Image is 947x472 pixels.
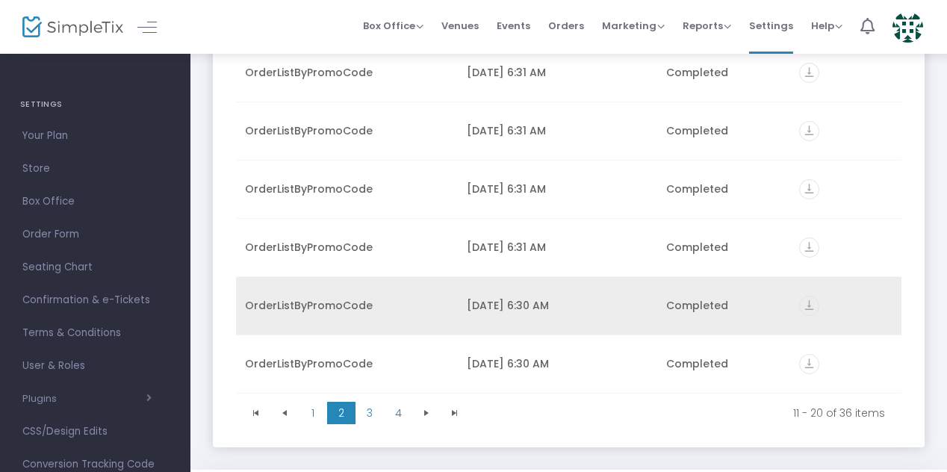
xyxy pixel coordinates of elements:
[242,402,270,424] span: Go to the first page
[420,407,432,419] span: Go to the next page
[22,159,168,178] span: Store
[467,356,648,371] div: 8/11/2025 6:30 AM
[22,258,168,277] span: Seating Chart
[666,356,781,371] div: Completed
[299,402,327,424] span: Page 1
[245,356,449,371] div: OrderListByPromoCode
[799,242,819,257] a: vertical_align_bottom
[799,296,892,316] div: https://go.SimpleTix.com/8eqbb
[250,407,262,419] span: Go to the first page
[799,296,819,316] i: vertical_align_bottom
[245,123,449,138] div: OrderListByPromoCode
[467,123,648,138] div: 8/11/2025 6:31 AM
[22,422,168,441] span: CSS/Design Edits
[683,19,731,33] span: Reports
[799,67,819,82] a: vertical_align_bottom
[279,407,291,419] span: Go to the previous page
[384,402,412,424] span: Page 4
[799,63,819,83] i: vertical_align_bottom
[22,291,168,310] span: Confirmation & e-Tickets
[666,298,781,313] div: Completed
[467,181,648,196] div: 8/11/2025 6:31 AM
[245,298,449,313] div: OrderListByPromoCode
[22,393,152,405] button: Plugins
[441,7,479,45] span: Venues
[799,237,892,258] div: https://go.SimpleTix.com/ax3kk
[245,181,449,196] div: OrderListByPromoCode
[270,402,299,424] span: Go to the previous page
[479,406,885,420] kendo-pager-info: 11 - 20 of 36 items
[22,356,168,376] span: User & Roles
[799,354,892,374] div: https://go.SimpleTix.com/lur1y
[497,7,530,45] span: Events
[245,65,449,80] div: OrderListByPromoCode
[799,354,819,374] i: vertical_align_bottom
[666,123,781,138] div: Completed
[666,65,781,80] div: Completed
[363,19,423,33] span: Box Office
[799,237,819,258] i: vertical_align_bottom
[327,402,355,424] span: Page 2
[799,179,819,199] i: vertical_align_bottom
[449,407,461,419] span: Go to the last page
[22,323,168,343] span: Terms & Conditions
[799,63,892,83] div: https://go.SimpleTix.com/y37kg
[412,402,441,424] span: Go to the next page
[467,240,648,255] div: 8/11/2025 6:31 AM
[799,184,819,199] a: vertical_align_bottom
[20,90,170,119] h4: SETTINGS
[666,181,781,196] div: Completed
[22,192,168,211] span: Box Office
[355,402,384,424] span: Page 3
[799,121,892,141] div: https://go.SimpleTix.com/5itm6
[548,7,584,45] span: Orders
[749,7,793,45] span: Settings
[441,402,469,424] span: Go to the last page
[467,65,648,80] div: 8/11/2025 6:31 AM
[245,240,449,255] div: OrderListByPromoCode
[22,126,168,146] span: Your Plan
[811,19,842,33] span: Help
[799,125,819,140] a: vertical_align_bottom
[467,298,648,313] div: 8/11/2025 6:30 AM
[666,240,781,255] div: Completed
[799,121,819,141] i: vertical_align_bottom
[799,300,819,315] a: vertical_align_bottom
[799,358,819,373] a: vertical_align_bottom
[602,19,665,33] span: Marketing
[22,225,168,244] span: Order Form
[799,179,892,199] div: https://go.SimpleTix.com/uab91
